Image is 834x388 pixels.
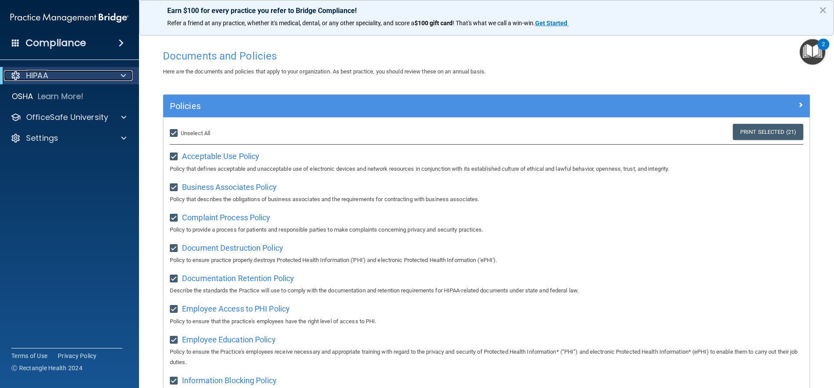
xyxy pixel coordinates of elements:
a: OfficeSafe University [10,112,126,123]
span: Ⓒ Rectangle Health 2024 [11,364,83,372]
input: Unselect All [170,130,180,137]
span: Documentation Retention Policy [182,274,294,283]
p: HIPAA [26,70,48,81]
strong: Get Started [535,20,567,27]
span: Acceptable Use Policy [182,152,259,161]
a: Privacy Policy [58,352,97,360]
p: Policy to ensure that the practice's employees have the right level of access to PHI. [170,316,803,327]
p: Learn More! [38,91,84,102]
p: OSHA [12,91,33,102]
img: PMB logo [10,9,129,27]
h5: Policies [170,101,642,111]
p: Policy to ensure the Practice's employees receive necessary and appropriate training with regard ... [170,347,803,368]
p: Policy that defines acceptable and unacceptable use of electronic devices and network resources i... [170,164,803,174]
p: Settings [26,133,58,143]
a: Print Selected (21) [733,124,803,140]
span: Information Blocking Policy [182,376,277,385]
p: OfficeSafe University [26,112,108,123]
button: Close [819,3,827,17]
a: Policies [170,99,803,113]
strong: $100 gift card [414,20,453,27]
span: Business Associates Policy [182,182,277,192]
p: Policy that describes the obligations of business associates and the requirements for contracting... [170,194,803,205]
p: Policy to provide a process for patients and responsible parties to make complaints concerning pr... [170,225,803,235]
span: Refer a friend at any practice, whether it's medical, dental, or any other speciality, and score a [167,20,414,27]
h4: Documents and Policies [163,50,810,62]
button: Open Resource Center, 2 new notifications [800,39,825,65]
div: 2 [822,44,825,56]
p: Describe the standards the Practice will use to comply with the documentation and retention requi... [170,285,803,296]
span: Document Destruction Policy [182,243,283,252]
a: Settings [10,133,126,143]
span: Here are the documents and policies that apply to your organization. As best practice, you should... [163,68,486,75]
a: HIPAA [10,70,126,81]
a: Terms of Use [11,352,47,360]
a: Get Started [535,20,569,27]
p: Policy to ensure practice properly destroys Protected Health Information ('PHI') and electronic P... [170,255,803,265]
span: ! That's what we call a win-win. [453,20,535,27]
p: Earn $100 for every practice you refer to Bridge Compliance! [167,7,806,15]
h4: Compliance [26,37,86,49]
span: Complaint Process Policy [182,213,270,222]
span: Employee Access to PHI Policy [182,304,290,313]
span: Unselect All [181,130,210,136]
span: Employee Education Policy [182,335,276,344]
